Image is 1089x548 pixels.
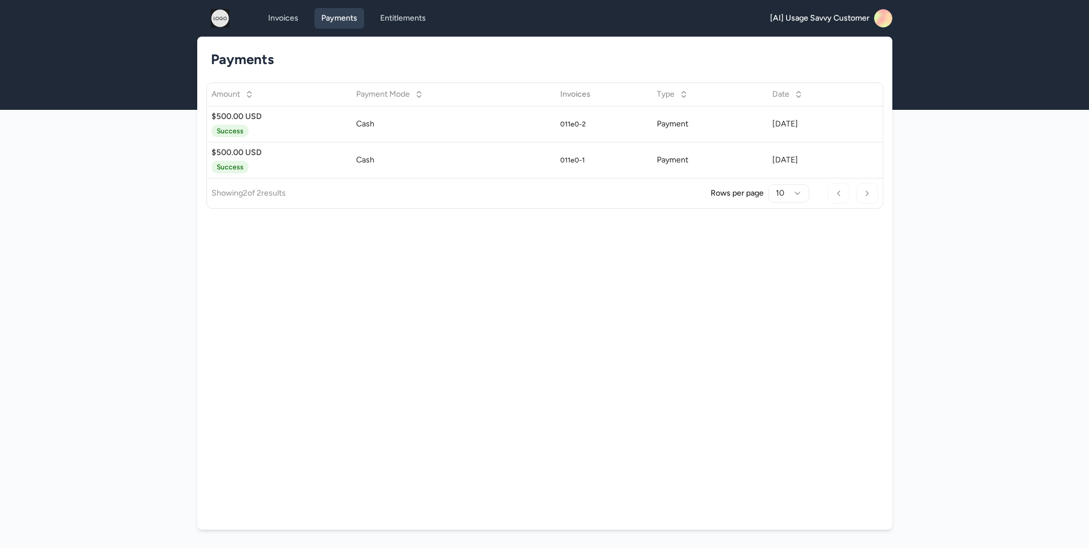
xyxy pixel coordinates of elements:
div: $500.00 USD [212,111,348,122]
h1: Payments [211,50,869,69]
button: Type [650,84,695,105]
div: payment [657,154,764,166]
th: Invoices [556,83,652,106]
button: Date [765,84,810,105]
span: Amount [212,89,240,100]
span: Date [772,89,789,100]
div: 011e0-1 [560,156,585,165]
img: logo.png [202,9,238,27]
div: Cash [356,118,551,130]
span: Payment Mode [356,89,410,100]
div: [DATE] [772,154,877,166]
div: $500.00 USD [212,147,348,158]
a: Payments [314,8,364,29]
span: Success [212,161,249,173]
div: Cash [356,154,551,166]
span: Success [212,125,249,137]
p: Rows per page [711,188,764,199]
span: [AI] Usage Savvy Customer [770,13,869,24]
button: Payment Mode [349,84,430,105]
button: Amount [205,84,261,105]
a: [AI] Usage Savvy Customer [770,9,892,27]
span: Type [657,89,675,100]
a: Entitlements [373,8,433,29]
p: Showing 2 of 2 results [212,188,286,199]
div: 011e0-2 [560,120,586,129]
div: payment [657,118,764,130]
a: Invoices [261,8,305,29]
div: [DATE] [772,118,877,130]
